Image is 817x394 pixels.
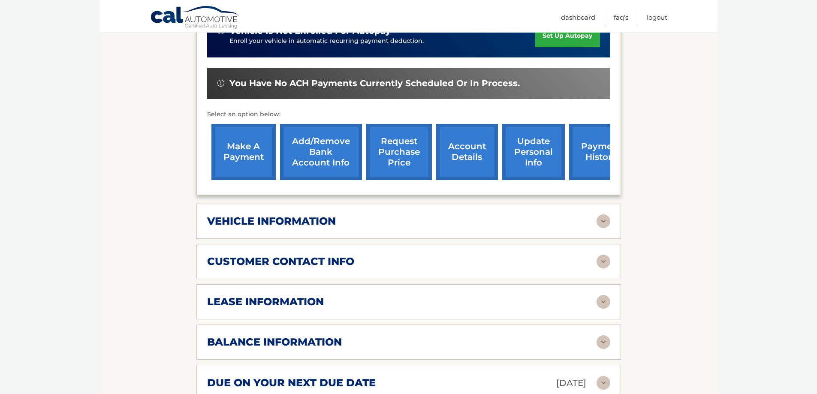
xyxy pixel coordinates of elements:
a: update personal info [502,124,565,180]
img: accordion-rest.svg [597,295,610,309]
a: FAQ's [614,10,628,24]
h2: customer contact info [207,255,354,268]
a: Cal Automotive [150,6,240,30]
img: accordion-rest.svg [597,335,610,349]
a: payment history [569,124,633,180]
img: accordion-rest.svg [597,376,610,390]
p: [DATE] [556,376,586,391]
a: request purchase price [366,124,432,180]
a: Add/Remove bank account info [280,124,362,180]
p: Select an option below: [207,109,610,120]
a: make a payment [211,124,276,180]
img: accordion-rest.svg [597,214,610,228]
h2: vehicle information [207,215,336,228]
a: account details [436,124,498,180]
img: accordion-rest.svg [597,255,610,268]
h2: lease information [207,295,324,308]
a: Dashboard [561,10,595,24]
span: You have no ACH payments currently scheduled or in process. [229,78,520,89]
a: set up autopay [535,24,600,47]
p: Enroll your vehicle in automatic recurring payment deduction. [229,36,536,46]
img: alert-white.svg [217,80,224,87]
h2: balance information [207,336,342,349]
h2: due on your next due date [207,376,376,389]
a: Logout [647,10,667,24]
